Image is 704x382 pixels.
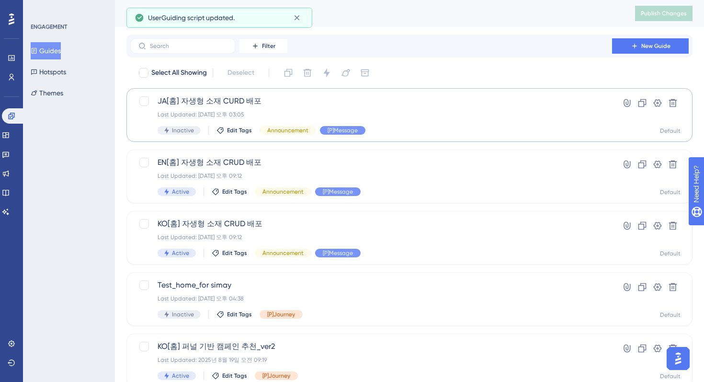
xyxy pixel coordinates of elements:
div: Last Updated: [DATE] 오후 03:05 [158,111,585,118]
span: UserGuiding script updated. [148,12,235,23]
span: Inactive [172,311,194,318]
span: [P]Message [323,188,353,196]
button: Guides [31,42,61,59]
span: [P]Journey [262,372,290,380]
button: Edit Tags [216,127,252,134]
div: Default [660,250,681,257]
span: Active [172,249,189,257]
span: Publish Changes [641,10,687,17]
div: Last Updated: [DATE] 오후 09:12 [158,172,585,180]
span: Edit Tags [227,127,252,134]
button: Edit Tags [212,372,247,380]
span: Test_home_for simay [158,279,585,291]
span: [P]Journey [267,311,295,318]
div: Last Updated: [DATE] 오후 09:12 [158,233,585,241]
input: Search [150,43,227,49]
span: Announcement [267,127,308,134]
button: New Guide [612,38,689,54]
span: EN[홈] 자생형 소재 CRUD 배포 [158,157,585,168]
button: Hotspots [31,63,66,81]
span: [P]Message [323,249,353,257]
div: Guides [126,7,611,20]
span: KO[홈] 자생형 소재 CRUD 배포 [158,218,585,230]
span: Active [172,188,189,196]
button: Deselect [219,64,263,81]
span: Deselect [227,67,254,79]
span: Need Help? [23,2,60,14]
span: Inactive [172,127,194,134]
button: Publish Changes [635,6,693,21]
div: Default [660,372,681,380]
span: Edit Tags [222,249,247,257]
div: Default [660,127,681,135]
span: Filter [262,42,275,50]
span: Announcement [262,249,304,257]
span: JA[홈] 자생형 소재 CURD 배포 [158,95,585,107]
button: Edit Tags [212,249,247,257]
div: Default [660,311,681,319]
button: Themes [31,84,63,102]
div: Default [660,188,681,196]
div: Last Updated: [DATE] 오후 04:38 [158,295,585,302]
div: ENGAGEMENT [31,23,67,31]
button: Filter [239,38,287,54]
span: Edit Tags [227,311,252,318]
span: Edit Tags [222,188,247,196]
span: Announcement [262,188,304,196]
span: [P]Message [328,127,358,134]
button: Edit Tags [216,311,252,318]
button: Edit Tags [212,188,247,196]
iframe: UserGuiding AI Assistant Launcher [664,344,693,373]
span: KO[홈] 퍼널 기반 캠페인 추천_ver2 [158,341,585,352]
span: New Guide [641,42,670,50]
div: Last Updated: 2025년 8월 19일 오전 09:19 [158,356,585,364]
span: Select All Showing [151,67,207,79]
span: Edit Tags [222,372,247,380]
span: Active [172,372,189,380]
